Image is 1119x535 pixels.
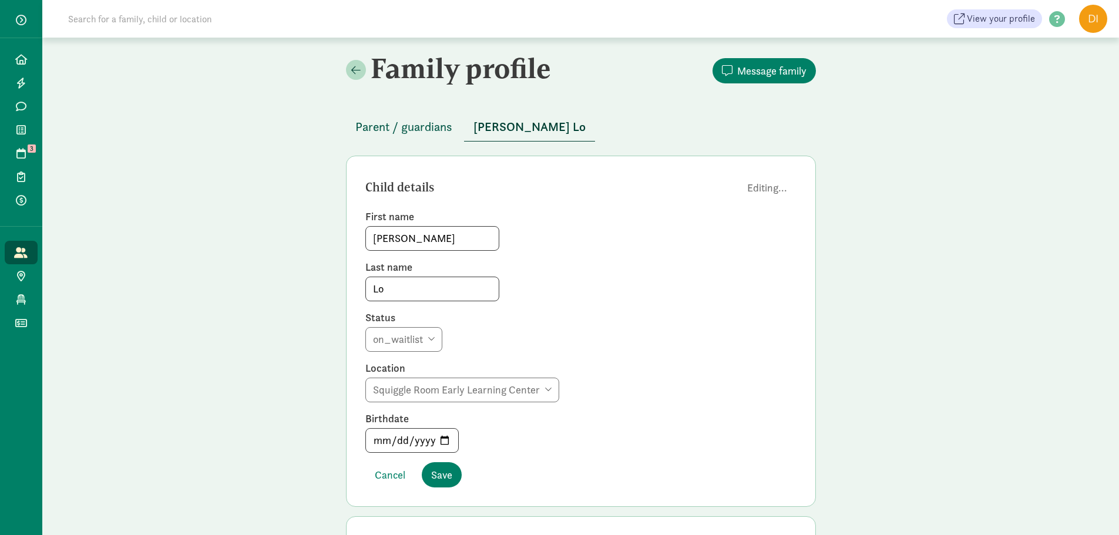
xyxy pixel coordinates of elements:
[473,117,586,136] span: [PERSON_NAME] Lo
[737,63,807,79] span: Message family
[967,12,1035,26] span: View your profile
[365,412,797,426] label: Birthdate
[28,144,36,153] span: 3
[747,180,787,196] span: Editing...
[365,260,797,274] label: Last name
[375,467,405,483] span: Cancel
[61,7,391,31] input: Search for a family, child or location
[346,113,462,141] button: Parent / guardians
[464,120,595,134] a: [PERSON_NAME] Lo
[713,58,816,83] button: Message family
[365,462,415,487] button: Cancel
[738,175,797,200] button: Editing...
[365,311,797,325] label: Status
[346,120,462,134] a: Parent / guardians
[422,462,462,487] button: Save
[1060,479,1119,535] iframe: Chat Widget
[365,361,797,375] label: Location
[431,467,452,483] span: Save
[355,117,452,136] span: Parent / guardians
[365,178,738,197] div: Child details
[5,142,38,165] a: 3
[365,210,797,224] label: First name
[464,113,595,142] button: [PERSON_NAME] Lo
[947,9,1042,28] a: View your profile
[346,52,579,85] h2: Family profile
